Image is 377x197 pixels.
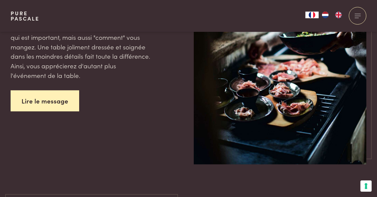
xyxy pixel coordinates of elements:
[11,23,153,80] p: Ce n'est pas seulement "ce" que vous mangez qui est important, mais aussi "comment" vous mangez. ...
[11,91,79,111] a: Lire le message
[305,12,345,18] aside: Language selected: Français
[360,180,372,192] button: Vos préférences en matière de consentement pour les technologies de suivi
[319,12,332,18] a: NL
[332,12,345,18] a: EN
[319,12,345,18] ul: Language list
[11,11,39,21] a: PurePascale
[305,12,319,18] a: FR
[305,12,319,18] div: Language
